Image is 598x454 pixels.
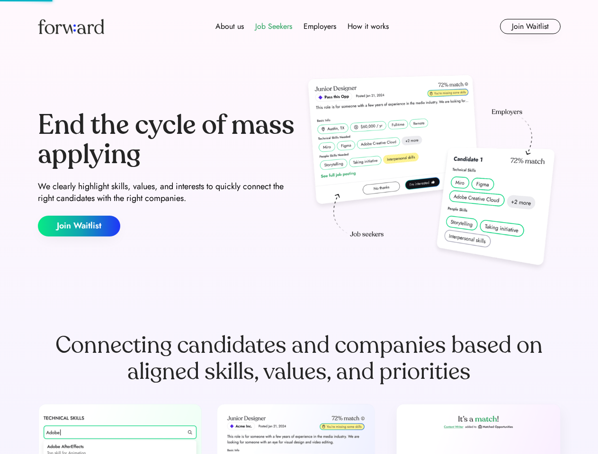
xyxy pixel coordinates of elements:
[38,111,295,169] div: End the cycle of mass applying
[215,21,244,32] div: About us
[38,216,120,236] button: Join Waitlist
[303,72,561,275] img: hero-image.png
[348,21,389,32] div: How it works
[38,332,561,385] div: Connecting candidates and companies based on aligned skills, values, and priorities
[255,21,292,32] div: Job Seekers
[38,19,104,34] img: Forward logo
[303,21,336,32] div: Employers
[500,19,561,34] button: Join Waitlist
[38,181,295,204] div: We clearly highlight skills, values, and interests to quickly connect the right candidates with t...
